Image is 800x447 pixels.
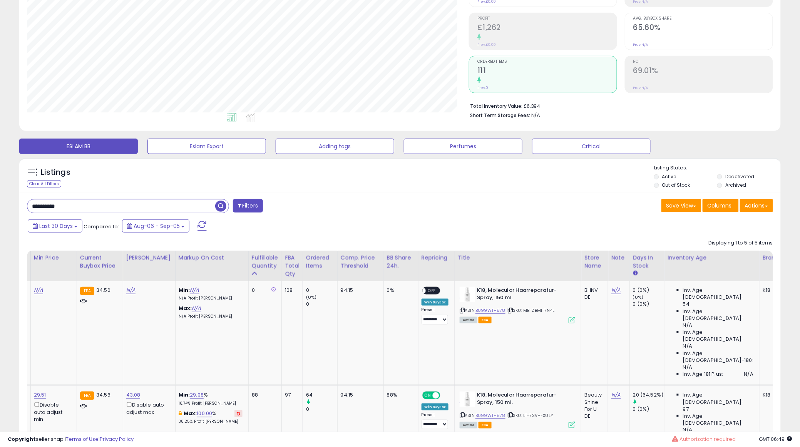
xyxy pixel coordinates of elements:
[422,307,449,325] div: Preset:
[460,392,475,407] img: 31AJ80vRP6L._SL40_.jpg
[532,139,651,154] button: Critical
[479,317,492,323] span: FBA
[683,343,692,350] span: N/A
[179,419,243,424] p: 38.25% Profit [PERSON_NAME]
[668,254,756,262] div: Inventory Age
[285,287,297,294] div: 108
[744,371,753,378] span: N/A
[477,23,617,33] h2: £1,262
[633,392,664,398] div: 20 (64.52%)
[611,286,621,294] a: N/A
[387,392,412,398] div: 88%
[683,329,753,343] span: Inv. Age [DEMOGRAPHIC_DATA]:
[683,287,753,301] span: Inv. Age [DEMOGRAPHIC_DATA]:
[306,254,334,270] div: Ordered Items
[19,139,138,154] button: ESLAM BB
[633,287,664,294] div: 0 (0%)
[8,436,134,443] div: seller snap | |
[763,287,778,294] div: K18
[725,173,754,180] label: Deactivated
[341,287,378,294] div: 94.15
[683,308,753,322] span: Inv. Age [DEMOGRAPHIC_DATA]:
[475,412,505,419] a: B099WTH878
[477,392,571,408] b: K18, Molecular Haarreparatur-Spray, 150 ml.
[285,392,297,398] div: 97
[763,392,778,398] div: K18
[197,410,213,417] a: 100.00
[683,322,692,329] span: N/A
[477,60,617,64] span: Ordered Items
[740,199,773,212] button: Actions
[683,364,692,371] span: N/A
[341,392,378,398] div: 94.15
[192,305,201,312] a: N/A
[683,413,753,427] span: Inv. Age [DEMOGRAPHIC_DATA]:
[80,287,94,295] small: FBA
[306,287,337,294] div: 0
[477,17,617,21] span: Profit
[306,406,337,413] div: 0
[460,287,475,302] img: 31AJ80vRP6L._SL40_.jpg
[179,391,190,398] b: Min:
[703,199,739,212] button: Columns
[27,180,61,188] div: Clear All Filters
[708,202,732,209] span: Columns
[179,254,245,262] div: Markup on Cost
[179,392,243,406] div: %
[179,314,243,319] p: N/A Profit [PERSON_NAME]
[470,103,522,109] b: Total Inventory Value:
[41,167,70,178] h5: Listings
[479,422,492,429] span: FBA
[470,101,767,110] li: £6,394
[34,401,71,423] div: Disable auto adjust min
[422,254,452,262] div: Repricing
[460,422,477,429] span: All listings currently available for purchase on Amazon
[759,435,792,443] span: 2025-10-6 06:49 GMT
[134,222,180,230] span: Aug-06 - Sep-05
[423,392,433,399] span: ON
[341,254,380,270] div: Comp. Price Threshold
[285,254,300,278] div: FBA Total Qty
[725,182,746,188] label: Archived
[179,401,243,406] p: 16.74% Profit [PERSON_NAME]
[100,435,134,443] a: Privacy Policy
[404,139,522,154] button: Perfumes
[34,391,46,399] a: 29.51
[387,254,415,270] div: BB Share 24h.
[179,410,243,424] div: %
[80,254,120,270] div: Current Buybox Price
[633,301,664,308] div: 0 (0%)
[683,371,723,378] span: Inv. Age 181 Plus:
[661,199,701,212] button: Save View
[252,254,278,270] div: Fulfillable Quantity
[460,392,575,427] div: ASIN:
[80,392,94,400] small: FBA
[175,251,248,281] th: The percentage added to the cost of goods (COGS) that forms the calculator for Min & Max prices.
[683,350,753,364] span: Inv. Age [DEMOGRAPHIC_DATA]-180:
[507,307,554,313] span: | SKU: MB-ZBMI-7N4L
[507,412,553,419] span: | SKU: LT-73VH-XULY
[179,296,243,301] p: N/A Profit [PERSON_NAME]
[460,287,575,323] div: ASIN:
[126,286,136,294] a: N/A
[584,392,602,420] div: Beauty Shine For U DE
[422,299,449,306] div: Win BuyBox
[426,288,438,294] span: OFF
[633,270,638,277] small: Days In Stock.
[584,254,605,270] div: Store Name
[276,139,394,154] button: Adding tags
[122,219,189,233] button: Aug-06 - Sep-05
[683,301,690,308] span: 54
[662,173,676,180] label: Active
[126,401,169,416] div: Disable auto adjust max
[611,254,626,262] div: Note
[654,164,781,172] p: Listing States:
[126,391,141,399] a: 43.08
[233,199,263,213] button: Filters
[96,286,110,294] span: 34.56
[709,239,773,247] div: Displaying 1 to 5 of 5 items
[477,287,571,303] b: K18, Molecular Haarreparatur-Spray, 150 ml.
[190,286,199,294] a: N/A
[633,60,773,64] span: ROI
[633,85,648,90] small: Prev: N/A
